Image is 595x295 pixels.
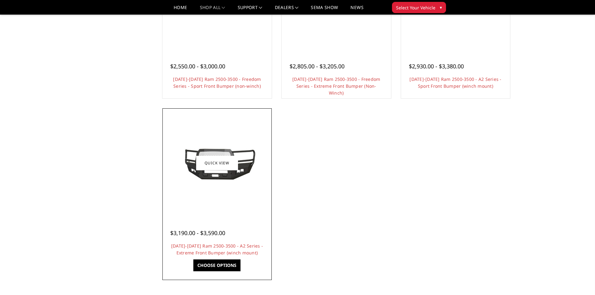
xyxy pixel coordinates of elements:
[564,265,595,295] iframe: Chat Widget
[350,5,363,14] a: News
[164,110,270,216] a: 2019-2025 Ram 2500-3500 - A2 Series - Extreme Front Bumper (winch mount)
[170,229,225,237] span: $3,190.00 - $3,590.00
[170,62,225,70] span: $2,550.00 - $3,000.00
[409,62,464,70] span: $2,930.00 - $3,380.00
[167,140,267,185] img: 2019-2025 Ram 2500-3500 - A2 Series - Extreme Front Bumper (winch mount)
[196,156,238,170] a: Quick view
[193,259,240,271] a: Choose Options
[409,76,501,89] a: [DATE]-[DATE] Ram 2500-3500 - A2 Series - Sport Front Bumper (winch mount)
[171,243,263,256] a: [DATE]-[DATE] Ram 2500-3500 - A2 Series - Extreme Front Bumper (winch mount)
[311,5,338,14] a: SEMA Show
[173,76,261,89] a: [DATE]-[DATE] Ram 2500-3500 - Freedom Series - Sport Front Bumper (non-winch)
[200,5,225,14] a: shop all
[238,5,262,14] a: Support
[292,76,380,96] a: [DATE]-[DATE] Ram 2500-3500 - Freedom Series - Extreme Front Bumper (Non-Winch)
[290,62,345,70] span: $2,805.00 - $3,205.00
[396,4,435,11] span: Select Your Vehicle
[392,2,446,13] button: Select Your Vehicle
[275,5,299,14] a: Dealers
[174,5,187,14] a: Home
[440,4,442,11] span: ▾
